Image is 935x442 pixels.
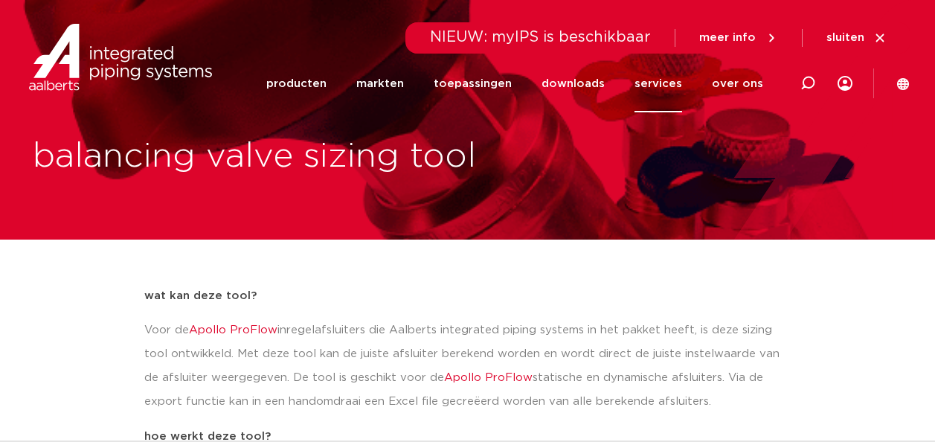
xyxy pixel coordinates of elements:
span: meer info [699,32,756,43]
a: toepassingen [434,55,512,112]
span: sluiten [826,32,864,43]
a: services [634,55,682,112]
nav: Menu [266,55,763,112]
a: producten [266,55,327,112]
a: Apollo ProFlow [189,324,277,336]
h1: balancing valve sizing tool [33,133,903,181]
strong: hoe werkt deze tool? [144,431,271,442]
a: markten [356,55,404,112]
a: downloads [542,55,605,112]
a: over ons [712,55,763,112]
a: sluiten [826,31,887,45]
a: meer info [699,31,778,45]
a: Apollo ProFlow [444,372,533,383]
strong: wat kan deze tool? [144,290,257,301]
span: NIEUW: myIPS is beschikbaar [430,30,651,45]
p: Voor de inregelafsluiters die Aalberts integrated piping systems in het pakket heeft, is deze siz... [144,318,791,414]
